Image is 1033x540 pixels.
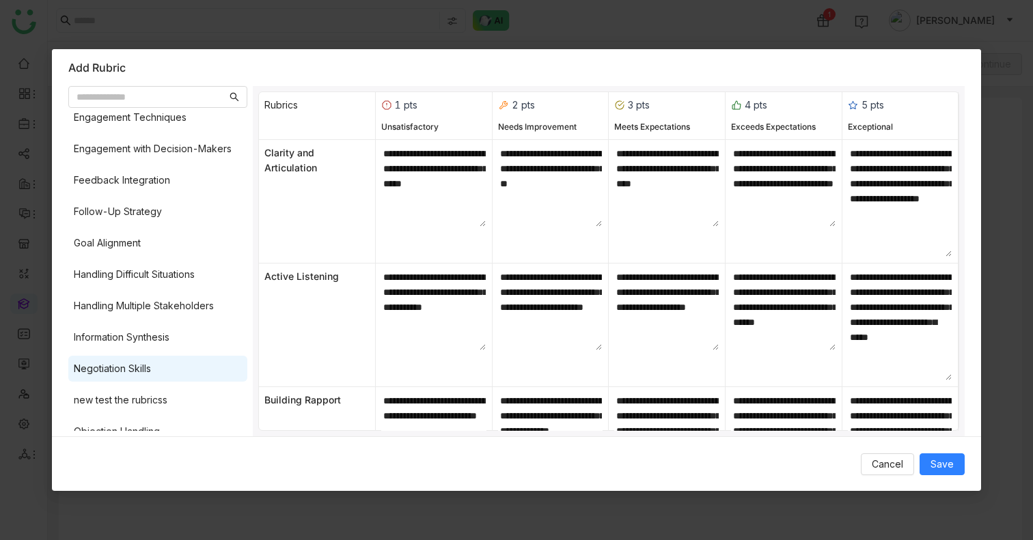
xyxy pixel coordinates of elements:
[74,424,160,439] div: Objection Handling
[74,393,167,408] div: new test the rubricss
[74,173,170,188] div: Feedback Integration
[259,140,376,263] div: Clarity and Articulation
[74,236,141,251] div: Goal Alignment
[731,121,816,134] div: Exceeds Expectations
[68,60,965,75] div: Add Rubric
[731,100,742,111] img: rubric_4.svg
[498,121,577,134] div: Needs Improvement
[861,453,914,475] button: Cancel
[848,121,893,134] div: Exceptional
[74,110,187,125] div: Engagement Techniques
[848,100,859,111] img: rubric_5.svg
[731,98,767,113] div: 4 pts
[614,98,650,113] div: 3 pts
[848,98,884,113] div: 5 pts
[381,98,417,113] div: 1 pts
[381,121,439,134] div: Unsatisfactory
[259,264,376,386] div: Active Listening
[259,92,376,139] div: Rubrics
[74,361,151,376] div: Negotiation Skills
[498,98,535,113] div: 2 pts
[872,457,903,472] span: Cancel
[931,457,954,472] span: Save
[74,204,162,219] div: Follow-Up Strategy
[74,141,232,156] div: Engagement with Decision-Makers
[74,330,169,345] div: Information Synthesis
[381,100,392,111] img: rubric_1.svg
[614,100,625,111] img: rubric_3.svg
[614,121,690,134] div: Meets Expectations
[74,267,195,282] div: Handling Difficult Situations
[259,387,376,495] div: Building Rapport
[498,100,509,111] img: rubric_2.svg
[920,453,965,475] button: Save
[74,298,214,313] div: Handling Multiple Stakeholders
